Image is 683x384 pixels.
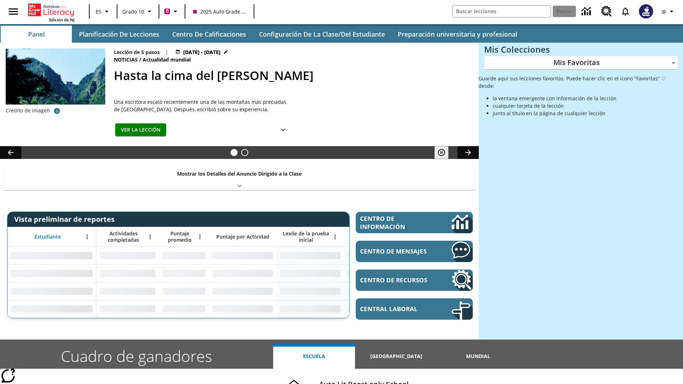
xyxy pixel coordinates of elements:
[280,230,332,243] span: Lexile de la prueba inicial
[253,26,391,43] button: Configuración de la clase/del estudiante
[96,300,159,318] div: Sin datos,
[597,2,616,21] a: Centro de recursos, Se abrirá en una pestaña nueva.
[635,2,657,21] button: Escoja un nuevo avatar
[493,110,678,117] li: junto al título en la página de cualquier lección
[344,300,412,318] div: Sin datos,
[360,214,427,231] span: Centro de información
[166,7,169,16] span: B
[174,48,230,56] button: 22 jul - 30 jun Elegir fechas
[273,344,355,369] button: Escuela
[96,282,159,300] div: Sin datos,
[344,282,412,300] div: Sin datos,
[159,282,209,300] div: Sin datos,
[392,26,523,43] button: Preparación universitaria y profesional
[3,1,24,22] button: Abrir el menú lateral
[96,8,101,15] span: ES
[114,48,160,56] p: Lección de 5 pasos
[344,247,412,265] div: Sin datos,
[330,231,340,242] button: Abrir menú
[28,3,74,17] a: Portada
[484,44,678,54] h3: Mis Colecciones
[159,300,209,318] div: Sin datos,
[355,344,437,369] button: [GEOGRAPHIC_DATA]
[344,265,412,282] div: Sin datos,
[577,2,597,21] a: Centro de información
[241,149,248,156] button: Diapositiva 2 Definiendo el propósito del Gobierno
[6,48,105,105] img: 6000 escalones de piedra para escalar el Monte Tai en la campiña china
[28,2,74,22] div: Portada
[165,48,168,56] span: |
[122,8,144,15] span: Grado 10
[360,305,430,313] span: Central laboral
[434,146,456,159] div: Pausar
[360,276,430,284] span: Centro de recursos
[276,123,290,137] button: Ver más
[356,212,473,233] a: Centro de información
[114,98,292,113] span: Una escritora escaló recientemente una de las montañas más preciadas de China. Después, escribió ...
[114,66,470,85] h2: Hasta la cima del monte Tai
[162,5,182,18] button: Boost El color de la clase es rojo violeta. Cambiar el color de la clase.
[231,149,238,156] button: Diapositiva 1 Hasta la cima del monte Tai
[114,56,139,64] span: Noticias
[82,231,92,242] button: Abrir menú
[120,5,157,18] button: Grado: Grado 10, Elige un grado
[14,214,118,224] span: Vista preliminar de reportes
[193,8,246,15] span: 2025 Auto Grade 10
[484,56,678,70] div: Mis Favoritas
[159,265,209,282] div: Sin datos,
[163,230,197,243] span: Puntaje promedio
[145,231,155,242] button: Abrir menú
[1,26,72,43] button: Panel
[4,166,475,190] div: Mostrar los Detalles del Anuncio Dirigido a la Clase
[143,56,192,64] span: Actualidad mundial
[114,98,292,113] div: Una escritora escaló recientemente una de las montañas más preciadas de [GEOGRAPHIC_DATA]. Despué...
[216,234,269,240] span: Puntaje por Actividad
[662,8,666,15] span: @
[177,170,302,177] p: Mostrar los Detalles del Anuncio Dirigido a la Clase
[100,230,147,243] span: Actividades completadas
[183,48,221,56] span: [DATE] - [DATE]
[73,26,165,43] button: Planificación de lecciones
[96,265,159,282] div: Sin datos,
[166,26,252,43] button: Centro de calificaciones
[195,231,205,242] button: Abrir menú
[616,2,635,21] a: Notificaciones
[96,247,159,265] div: Sin datos,
[434,146,449,159] button: Pausar
[35,234,61,240] span: Estudiante
[115,123,166,137] button: Ver la lección
[50,105,64,117] button: Crédito de foto e imágenes relacionadas: Dominio público/Charlie Fong
[139,56,141,63] span: /
[493,95,678,102] li: la ventana emergente con información de la lección
[493,102,678,110] li: cualquier tarjeta de la lección
[159,247,209,265] div: Sin datos,
[49,17,74,22] span: Edición de NJ
[356,298,473,320] a: Central laboral
[360,247,430,255] span: Centro de mensajes
[6,107,50,114] p: Crédito de imagen
[437,344,519,369] button: Mundial
[356,270,473,291] a: Centro de recursos, Se abrirá en una pestaña nueva.
[356,241,473,262] a: Centro de mensajes
[92,5,115,18] button: Lenguaje: ES, Selecciona un idioma
[657,5,680,18] button: Perfil/Configuración
[457,146,479,159] button: Carrusel de lecciones, seguir
[478,75,678,90] p: Guarde aquí sus lecciones favoritas. Puede hacer clic en el ícono "Favoritas" ♡ desde:
[452,6,551,17] input: Buscar campo
[639,4,653,18] img: Avatar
